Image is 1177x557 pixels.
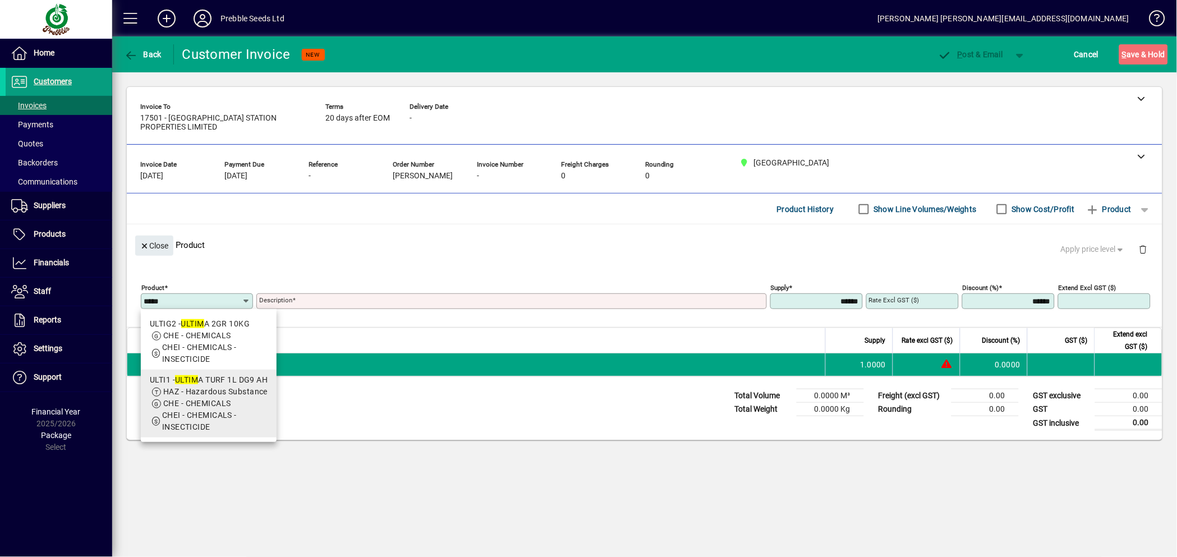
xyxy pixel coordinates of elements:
button: Save & Hold [1119,44,1168,65]
span: [PERSON_NAME] [393,172,453,181]
a: Quotes [6,134,112,153]
span: 20 days after EOM [325,114,390,123]
button: Apply price level [1056,240,1130,260]
a: Financials [6,249,112,277]
span: Settings [34,344,62,353]
a: Invoices [6,96,112,115]
td: 0.00 [951,403,1019,416]
span: Product History [777,200,834,218]
td: 0.00 [1095,416,1162,430]
span: HAZ - Hazardous Substance [163,387,268,396]
a: Knowledge Base [1141,2,1163,39]
a: Staff [6,278,112,306]
a: Backorders [6,153,112,172]
a: Reports [6,306,112,334]
div: Prebble Seeds Ltd [220,10,284,27]
span: Close [140,237,169,255]
mat-label: Product [141,284,164,292]
span: Cancel [1074,45,1099,63]
span: Supply [865,334,886,347]
td: GST exclusive [1028,389,1095,403]
a: Support [6,363,112,392]
td: 0.0000 [960,353,1027,376]
button: Delete [1130,236,1157,263]
div: ULTI1 - A TURF 1L DG9 AH [150,374,268,386]
span: Reports [34,315,61,324]
div: Customer Invoice [182,45,291,63]
button: Post & Email [932,44,1009,65]
span: Apply price level [1061,243,1126,255]
span: Customers [34,77,72,86]
td: GST inclusive [1028,416,1095,430]
span: Rate excl GST ($) [902,334,953,347]
td: Freight (excl GST) [873,389,951,403]
td: GST [1028,403,1095,416]
mat-label: Discount (%) [963,284,999,292]
span: Backorders [11,158,58,167]
span: Financials [34,258,69,267]
mat-label: Description [259,296,292,304]
mat-label: Supply [771,284,789,292]
span: Extend excl GST ($) [1102,328,1148,353]
app-page-header-button: Delete [1130,244,1157,254]
app-page-header-button: Close [132,240,176,250]
div: [PERSON_NAME] [PERSON_NAME][EMAIL_ADDRESS][DOMAIN_NAME] [877,10,1129,27]
span: GST ($) [1065,334,1088,347]
button: Back [121,44,164,65]
span: S [1122,50,1127,59]
td: Total Volume [729,389,797,403]
span: Home [34,48,54,57]
span: CHEI - CHEMICALS - INSECTICIDE [162,343,237,363]
mat-option: ULTI1 - ULTIMA TURF 1L DG9 AH [141,370,277,438]
span: Products [34,229,66,238]
span: [DATE] [224,172,247,181]
span: Payments [11,120,53,129]
a: Products [6,220,112,248]
label: Show Line Volumes/Weights [872,204,977,215]
td: 0.0000 Kg [797,403,864,416]
span: - [477,172,479,181]
span: P [958,50,963,59]
label: Show Cost/Profit [1010,204,1075,215]
span: Back [124,50,162,59]
span: CHE - CHEMICALS [163,331,231,340]
span: Package [41,431,71,440]
span: CHE - CHEMICALS [163,399,231,408]
app-page-header-button: Back [112,44,174,65]
td: Total Weight [729,403,797,416]
td: Rounding [873,403,951,416]
span: Discount (%) [982,334,1020,347]
div: ULTIG2 - A 2GR 10KG [150,318,268,330]
span: Financial Year [32,407,81,416]
a: Suppliers [6,192,112,220]
em: ULTIM [181,319,204,328]
span: ave & Hold [1122,45,1165,63]
span: 17501 - [GEOGRAPHIC_DATA] STATION PROPERTIES LIMITED [140,114,309,132]
mat-label: Rate excl GST ($) [869,296,919,304]
td: 0.00 [1095,389,1162,403]
button: Cancel [1072,44,1102,65]
a: Settings [6,335,112,363]
td: 0.00 [1095,403,1162,416]
a: Communications [6,172,112,191]
button: Add [149,8,185,29]
td: 0.0000 M³ [797,389,864,403]
span: CHEI - CHEMICALS - INSECTICIDE [162,411,237,431]
span: NEW [306,51,320,58]
a: Payments [6,115,112,134]
a: Home [6,39,112,67]
span: 0 [645,172,650,181]
button: Profile [185,8,220,29]
em: ULTIM [175,375,198,384]
td: 0.00 [951,389,1019,403]
mat-option: ULTIG2 - ULTIMA 2GR 10KG [141,314,277,370]
button: Product History [773,199,839,219]
span: 1.0000 [861,359,886,370]
span: Invoices [11,101,47,110]
div: Product [127,224,1162,265]
mat-label: Extend excl GST ($) [1059,284,1116,292]
span: Support [34,372,62,381]
span: 0 [561,172,565,181]
span: [DATE] [140,172,163,181]
span: - [410,114,412,123]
